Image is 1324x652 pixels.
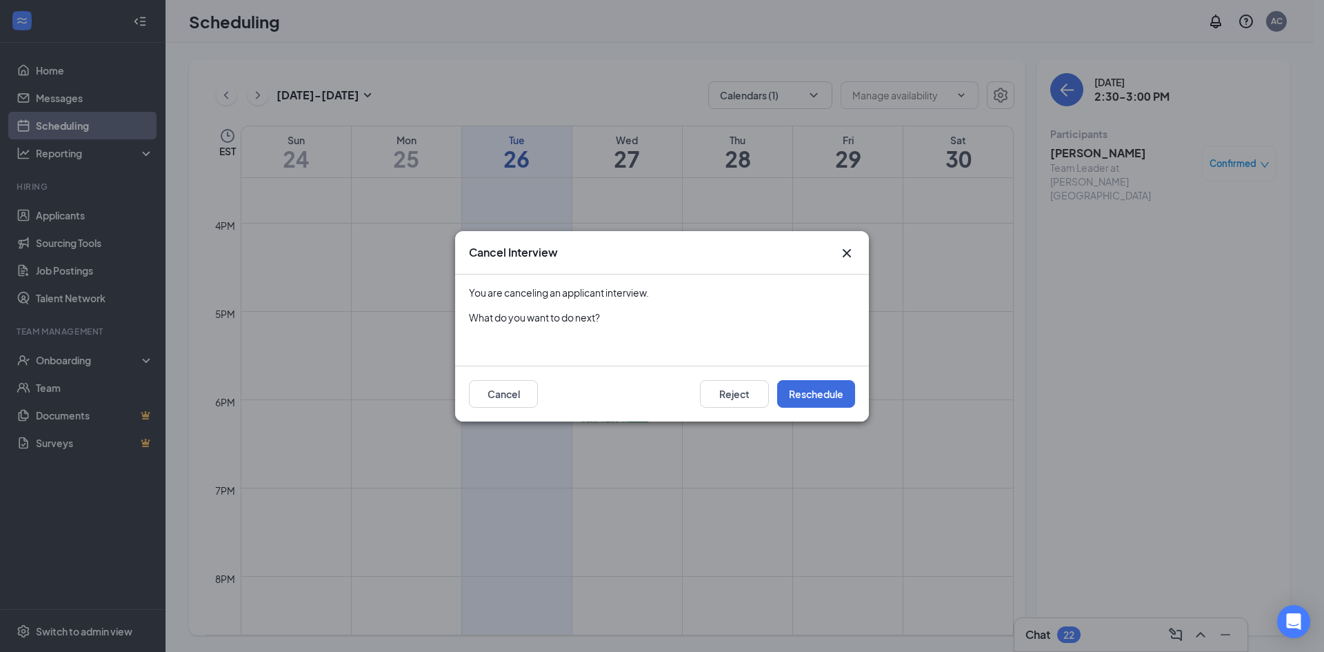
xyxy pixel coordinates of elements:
div: What do you want to do next? [469,310,855,324]
button: Cancel [469,380,538,408]
div: Open Intercom Messenger [1277,605,1310,638]
svg: Cross [839,245,855,261]
button: Reject [700,380,769,408]
button: Close [839,245,855,261]
h3: Cancel Interview [469,245,558,260]
button: Reschedule [777,380,855,408]
div: You are canceling an applicant interview. [469,286,855,299]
